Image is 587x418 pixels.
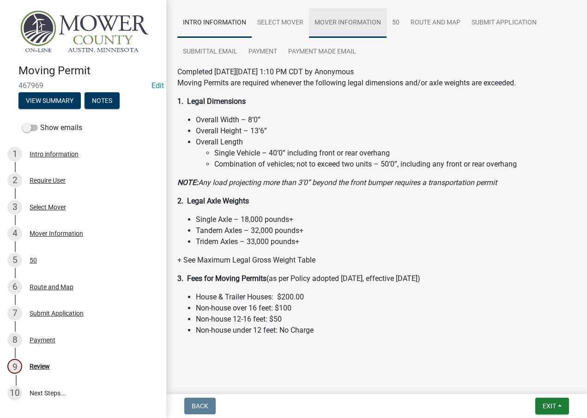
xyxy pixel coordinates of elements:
div: 4 [7,226,22,241]
div: 7 [7,306,22,321]
li: Non-house over 16 feet: $100 [196,303,576,314]
a: 50 [387,8,405,38]
button: View Summary [18,92,81,109]
div: Require User [30,177,66,184]
span: Back [192,402,208,410]
a: Intro information [177,8,252,38]
div: Submit Application [30,310,84,316]
button: Back [184,398,216,414]
a: Route and Map [405,8,466,38]
div: 50 [30,257,37,263]
button: Exit [535,398,569,414]
div: Select Mover [30,204,66,210]
li: Tridem Axles – 33,000 pounds+ [196,236,576,247]
li: Overall Length [196,137,576,170]
label: Show emails [22,122,82,133]
a: Submit Application [466,8,542,38]
wm-modal-confirm: Summary [18,97,81,105]
li: Single Axle – 18,000 pounds+ [196,214,576,225]
li: Non-house under 12 feet: No Charge [196,325,576,336]
div: Mover Information [30,230,83,237]
h4: Moving Permit [18,64,159,78]
div: Route and Map [30,284,73,290]
div: 6 [7,280,22,294]
a: Mover Information [309,8,387,38]
div: 5 [7,253,22,268]
li: Combination of vehicles; not to exceed two units – 50’0”, including any front or rear overhang [214,159,576,170]
strong: 1. Legal Dimensions [177,97,246,106]
div: 1 [7,147,22,161]
a: Edit [151,81,164,90]
a: Submittal Email [177,37,243,67]
a: Payment Made Email [283,37,362,67]
strong: 2. Legal Axle Weights [177,197,249,205]
div: 3 [7,200,22,215]
li: Overall Height – 13’6” [196,125,576,137]
strong: 3. Fees for Moving Permits [177,274,266,283]
li: Tandem Axles – 32,000 pounds+ [196,225,576,236]
img: Mower County, Minnesota [18,10,151,54]
div: 9 [7,359,22,374]
wm-modal-confirm: Notes [85,97,120,105]
p: (as per Policy adopted [DATE], effective [DATE]) [177,273,576,284]
button: Notes [85,92,120,109]
li: House & Trailer Houses: $200.00 [196,292,576,303]
li: Overall Width – 8’0” [196,114,576,125]
div: 2 [7,173,22,188]
div: Intro information [30,151,79,157]
div: 10 [7,386,22,400]
div: Review [30,363,50,370]
li: Non-house 12-16 feet: $50 [196,314,576,325]
wm-modal-confirm: Edit Application Number [151,81,164,90]
i: Any load projecting more than 3’0” beyond the front bumper requires a transportation permit [177,178,497,187]
strong: NOTE: [177,178,198,187]
div: Payment [30,337,55,343]
span: Completed [DATE][DATE] 1:10 PM CDT by Anonymous [177,67,354,76]
p: Moving Permits are required whenever the following legal dimensions and/or axle weights are excee... [177,78,576,89]
div: 8 [7,333,22,347]
p: + See Maximum Legal Gross Weight Table [177,255,576,266]
span: Exit [543,402,556,410]
li: Single Vehicle – 40’0” including front or rear overhang [214,148,576,159]
a: Select Mover [252,8,309,38]
span: 467969 [18,81,148,90]
a: Payment [243,37,283,67]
